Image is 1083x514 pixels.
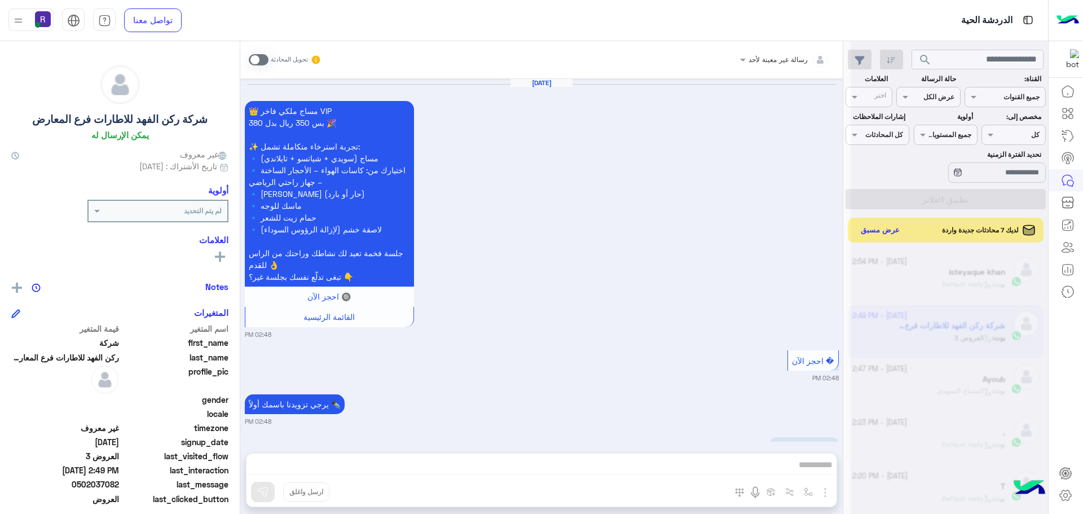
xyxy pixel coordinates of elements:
[11,14,25,28] img: profile
[32,283,41,292] img: notes
[812,374,839,383] small: 02:48 PM
[245,394,345,414] p: 21/9/2025, 2:48 PM
[11,408,119,420] span: null
[1056,8,1079,32] img: Logo
[961,13,1012,28] p: الدردشة الحية
[939,161,959,181] div: loading...
[245,330,271,339] small: 02:48 PM
[124,8,182,32] a: تواصل معنا
[11,493,119,505] span: العروض
[303,312,355,322] span: القائمة الرئيسية
[11,478,119,490] span: 0502037082
[1059,49,1079,69] img: 322853014244696
[12,283,22,293] img: add
[121,337,229,349] span: first_name
[121,366,229,392] span: profile_pic
[208,185,228,195] h6: أولوية
[11,422,119,434] span: غير معروف
[283,482,329,502] button: ارسل واغلق
[11,464,119,476] span: 2025-09-21T11:49:23.715Z
[101,65,139,104] img: defaultAdmin.png
[245,101,414,287] p: 21/9/2025, 2:48 PM
[121,394,229,406] span: gender
[271,55,308,64] small: تحويل المحادثة
[11,436,119,448] span: 2025-09-21T11:47:51.85Z
[180,148,228,160] span: غير معروف
[184,207,222,215] b: لم يتم التحديد
[121,450,229,462] span: last_visited_flow
[847,74,888,84] label: العلامات
[121,323,229,335] span: اسم المتغير
[194,307,228,318] h6: المتغيرات
[846,189,1046,209] button: تطبيق الفلاتر
[1010,469,1049,508] img: hulul-logo.png
[139,160,217,172] span: تاريخ الأشتراك : [DATE]
[874,90,888,103] div: اختر
[121,464,229,476] span: last_interaction
[11,352,119,363] span: ركن الفهد للاطارات فرع المعارض
[11,337,119,349] span: شركة
[121,436,229,448] span: signup_date
[91,366,119,394] img: defaultAdmin.png
[11,323,119,335] span: قيمة المتغير
[67,14,80,27] img: tab
[1021,13,1035,27] img: tab
[93,8,116,32] a: tab
[121,352,229,363] span: last_name
[847,112,905,122] label: إشارات الملاحظات
[35,11,51,27] img: userImage
[32,113,208,126] h5: شركة ركن الفهد للاطارات فرع المعارض
[792,356,834,366] span: � احجز الآن
[91,130,149,140] h6: يمكن الإرسال له
[749,55,808,64] span: رسالة غير معينة لأحد
[11,235,228,245] h6: العلامات
[11,394,119,406] span: null
[307,292,351,301] span: 🔘 احجز الآن
[121,408,229,420] span: locale
[205,282,228,292] h6: Notes
[510,79,573,87] h6: [DATE]
[769,437,839,457] p: 21/9/2025, 2:48 PM
[121,478,229,490] span: last_message
[121,422,229,434] span: timezone
[121,493,229,505] span: last_clicked_button
[98,14,111,27] img: tab
[11,450,119,462] span: العروض 3
[245,417,271,426] small: 02:48 PM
